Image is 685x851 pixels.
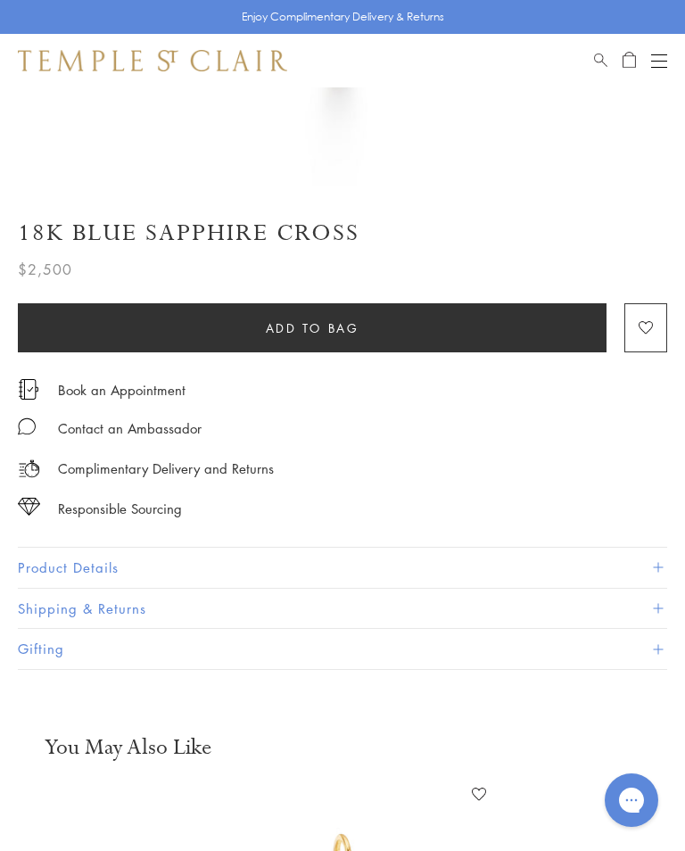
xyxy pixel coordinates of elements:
a: Open Shopping Bag [623,50,636,71]
div: Responsible Sourcing [58,498,182,520]
button: Shipping & Returns [18,589,667,629]
button: Open navigation [651,50,667,71]
button: Product Details [18,548,667,588]
button: Gifting [18,629,667,669]
a: Search [594,50,607,71]
img: Temple St. Clair [18,50,287,71]
div: Contact an Ambassador [58,417,202,440]
h1: 18K Blue Sapphire Cross [18,218,667,249]
button: Add to bag [18,303,607,352]
a: Book an Appointment [58,380,186,400]
img: icon_appointment.svg [18,379,39,400]
img: MessageIcon-01_2.svg [18,417,36,435]
h3: You May Also Like [45,733,640,762]
p: Enjoy Complimentary Delivery & Returns [242,8,444,26]
span: $2,500 [18,258,72,281]
p: Complimentary Delivery and Returns [58,458,274,480]
iframe: Gorgias live chat messenger [596,767,667,833]
img: icon_sourcing.svg [18,498,40,516]
img: icon_delivery.svg [18,458,40,480]
span: Add to bag [266,318,359,338]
